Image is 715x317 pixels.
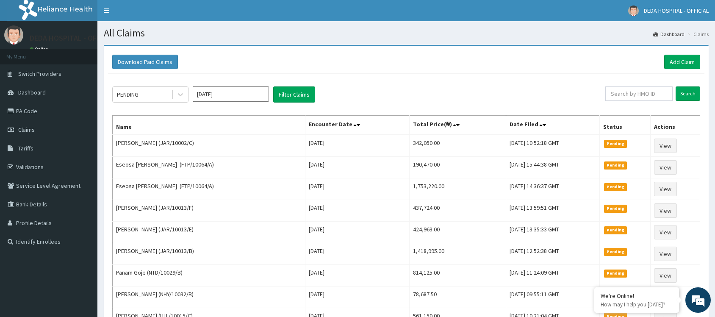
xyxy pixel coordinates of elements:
input: Search [676,86,700,101]
td: 78,687.50 [410,286,506,308]
a: Add Claim [664,55,700,69]
a: View [654,268,677,283]
td: 1,418,995.00 [410,243,506,265]
img: User Image [628,6,639,16]
span: Pending [604,226,627,234]
span: Switch Providers [18,70,61,78]
td: [PERSON_NAME] (JAR/10013/E) [113,222,305,243]
td: [DATE] 13:59:51 GMT [506,200,599,222]
a: Online [30,46,50,52]
span: Claims [18,126,35,133]
td: [DATE] [305,200,409,222]
td: [DATE] 11:24:09 GMT [506,265,599,286]
td: [DATE] [305,243,409,265]
span: Pending [604,248,627,256]
a: View [654,182,677,196]
a: View [654,139,677,153]
span: Pending [604,205,627,212]
span: Pending [604,140,627,147]
img: User Image [4,25,23,44]
input: Search by HMO ID [605,86,673,101]
td: 814,125.00 [410,265,506,286]
td: [DATE] 09:55:11 GMT [506,286,599,308]
td: [PERSON_NAME] (JAR/10013/F) [113,200,305,222]
th: Status [599,116,651,135]
input: Select Month and Year [193,86,269,102]
td: [DATE] 10:52:18 GMT [506,135,599,157]
div: We're Online! [601,292,673,300]
td: Panam Goje (NTD/10029/B) [113,265,305,286]
th: Date Filed [506,116,599,135]
button: Filter Claims [273,86,315,103]
span: DEDA HOSPITAL - OFFICIAL [644,7,709,14]
td: [DATE] [305,157,409,178]
p: How may I help you today? [601,301,673,308]
td: [DATE] 15:44:38 GMT [506,157,599,178]
td: [PERSON_NAME] (JAR/10002/C) [113,135,305,157]
th: Actions [651,116,700,135]
span: Pending [604,183,627,191]
td: Eseosa [PERSON_NAME] (FTP/10064/A) [113,157,305,178]
span: Tariffs [18,145,33,152]
a: View [654,160,677,175]
p: DEDA HOSPITAL - OFFICIAL [30,34,117,42]
td: 1,753,220.00 [410,178,506,200]
a: Dashboard [653,31,685,38]
a: View [654,247,677,261]
td: [PERSON_NAME] (NHY/10032/B) [113,286,305,308]
li: Claims [685,31,709,38]
td: [PERSON_NAME] (JAR/10013/B) [113,243,305,265]
td: [DATE] [305,265,409,286]
span: Dashboard [18,89,46,96]
a: View [654,203,677,218]
td: Eseosa [PERSON_NAME] (FTP/10064/A) [113,178,305,200]
th: Encounter Date [305,116,409,135]
td: 190,470.00 [410,157,506,178]
a: View [654,225,677,239]
td: 437,724.00 [410,200,506,222]
th: Total Price(₦) [410,116,506,135]
td: [DATE] [305,286,409,308]
td: [DATE] [305,178,409,200]
span: Pending [604,161,627,169]
td: [DATE] 12:52:38 GMT [506,243,599,265]
td: 424,963.00 [410,222,506,243]
td: [DATE] 14:36:37 GMT [506,178,599,200]
div: PENDING [117,90,139,99]
h1: All Claims [104,28,709,39]
td: 342,050.00 [410,135,506,157]
span: Pending [604,270,627,277]
td: [DATE] 13:35:33 GMT [506,222,599,243]
button: Download Paid Claims [112,55,178,69]
th: Name [113,116,305,135]
td: [DATE] [305,135,409,157]
td: [DATE] [305,222,409,243]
